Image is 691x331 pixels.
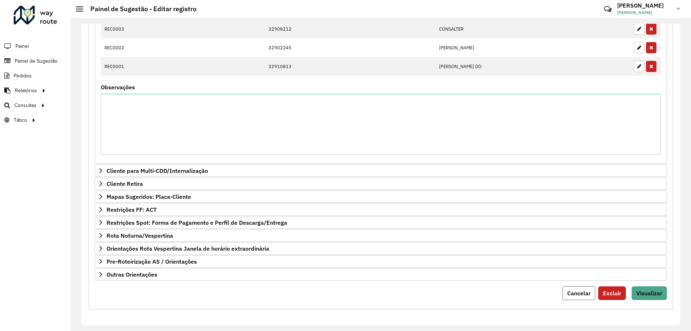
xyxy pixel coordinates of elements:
a: Cliente para Multi-CDD/Internalização [95,165,667,177]
a: Mapas Sugeridos: Placa-Cliente [95,191,667,203]
button: Cancelar [563,286,595,300]
button: Excluir [598,286,626,300]
td: REC0001 [101,57,166,76]
td: 32902245 [265,38,435,57]
span: Consultas [14,102,36,109]
a: Orientações Rota Vespertina Janela de horário extraordinária [95,242,667,255]
label: Observações [101,83,135,91]
td: CONSALTER [435,20,555,39]
span: Outras Orientações [107,272,157,277]
span: Cliente Retira [107,181,143,187]
span: Cliente para Multi-CDD/Internalização [107,168,208,174]
a: Pre-Roteirização AS / Orientações [95,255,667,268]
td: 32910813 [265,57,435,76]
span: Pre-Roteirização AS / Orientações [107,259,197,264]
span: Relatórios [15,87,37,94]
span: Pedidos [14,72,32,80]
td: [PERSON_NAME] [435,38,555,57]
td: REC0003 [101,20,166,39]
span: Restrições FF: ACT [107,207,157,213]
span: Restrições Spot: Forma de Pagamento e Perfil de Descarga/Entrega [107,220,287,225]
span: Tático [14,116,27,124]
a: Cliente Retira [95,178,667,190]
h3: [PERSON_NAME] [617,2,671,9]
span: [PERSON_NAME] [617,9,671,16]
button: Visualizar [632,286,667,300]
span: Painel [15,43,29,50]
span: Orientações Rota Vespertina Janela de horário extraordinária [107,246,269,251]
span: Painel de Sugestão [15,57,58,65]
a: Restrições Spot: Forma de Pagamento e Perfil de Descarga/Entrega [95,216,667,229]
a: Restrições FF: ACT [95,203,667,216]
td: [PERSON_NAME] DO [435,57,555,76]
a: Outras Orientações [95,268,667,281]
a: Contato Rápido [600,1,615,17]
span: Excluir [603,290,621,297]
td: REC0002 [101,38,166,57]
span: Cancelar [567,290,591,297]
a: Rota Noturna/Vespertina [95,229,667,242]
span: Mapas Sugeridos: Placa-Cliente [107,194,191,200]
span: Rota Noturna/Vespertina [107,233,173,238]
span: Visualizar [636,290,662,297]
td: 32908212 [265,20,435,39]
h2: Painel de Sugestão - Editar registro [83,5,197,13]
